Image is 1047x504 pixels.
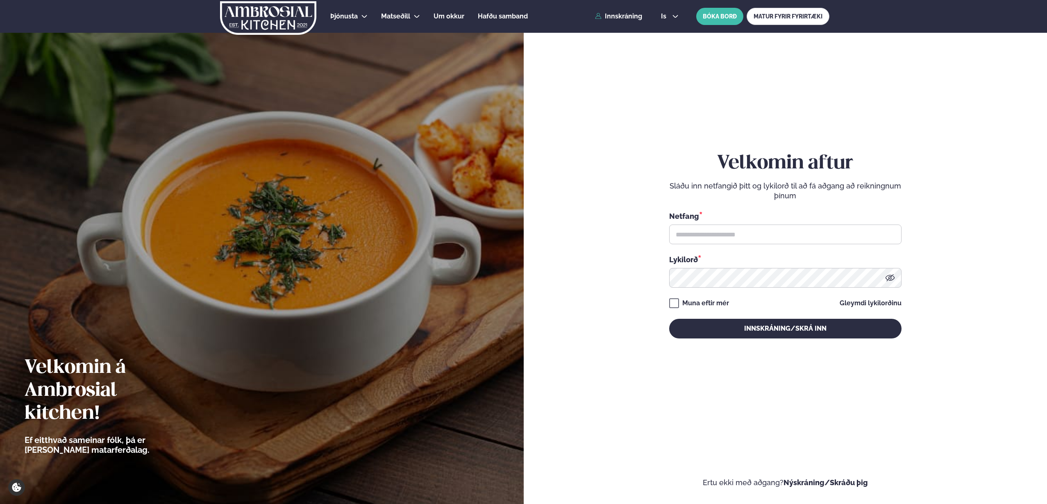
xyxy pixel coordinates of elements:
[330,11,358,21] a: Þjónusta
[747,8,829,25] a: MATUR FYRIR FYRIRTÆKI
[219,1,317,35] img: logo
[595,13,642,20] a: Innskráning
[25,435,195,455] p: Ef eitthvað sameinar fólk, þá er [PERSON_NAME] matarferðalag.
[25,356,195,425] h2: Velkomin á Ambrosial kitchen!
[784,478,868,487] a: Nýskráning/Skráðu þig
[654,13,685,20] button: is
[661,13,669,20] span: is
[478,11,528,21] a: Hafðu samband
[434,11,464,21] a: Um okkur
[381,12,410,20] span: Matseðill
[8,479,25,496] a: Cookie settings
[548,478,1023,488] p: Ertu ekki með aðgang?
[669,319,902,338] button: Innskráning/Skrá inn
[669,152,902,175] h2: Velkomin aftur
[330,12,358,20] span: Þjónusta
[669,181,902,201] p: Sláðu inn netfangið þitt og lykilorð til að fá aðgang að reikningnum þínum
[696,8,743,25] button: BÓKA BORÐ
[669,254,902,265] div: Lykilorð
[669,211,902,221] div: Netfang
[840,300,902,306] a: Gleymdi lykilorðinu
[478,12,528,20] span: Hafðu samband
[381,11,410,21] a: Matseðill
[434,12,464,20] span: Um okkur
